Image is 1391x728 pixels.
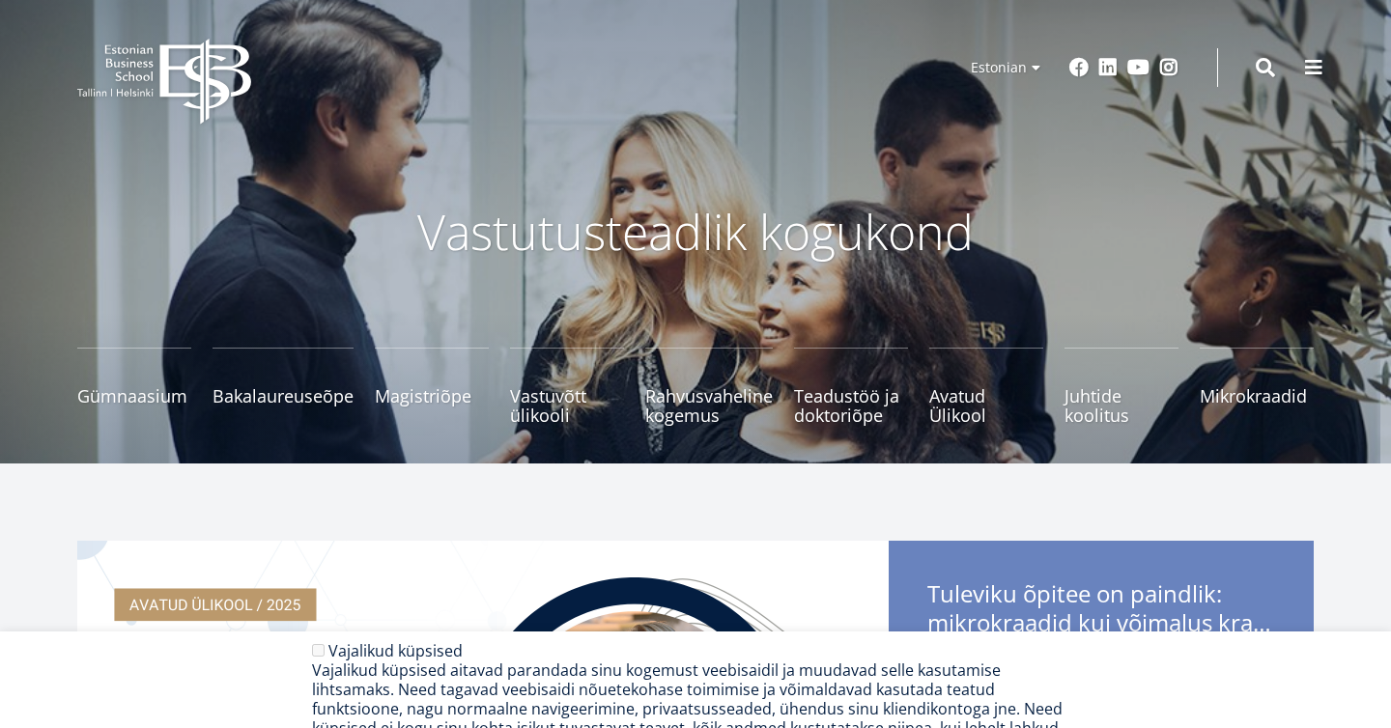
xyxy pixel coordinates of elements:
[510,348,624,425] a: Vastuvõtt ülikooli
[213,386,354,406] span: Bakalaureuseõpe
[794,386,908,425] span: Teadustöö ja doktoriõpe
[375,386,489,406] span: Magistriõpe
[1200,386,1314,406] span: Mikrokraadid
[1127,58,1150,77] a: Youtube
[77,386,191,406] span: Gümnaasium
[927,579,1275,643] span: Tuleviku õpitee on paindlik:
[645,386,773,425] span: Rahvusvaheline kogemus
[213,348,354,425] a: Bakalaureuseõpe
[1159,58,1178,77] a: Instagram
[1069,58,1089,77] a: Facebook
[1200,348,1314,425] a: Mikrokraadid
[184,203,1207,261] p: Vastutusteadlik kogukond
[645,348,773,425] a: Rahvusvaheline kogemus
[77,348,191,425] a: Gümnaasium
[510,386,624,425] span: Vastuvõtt ülikooli
[1065,348,1178,425] a: Juhtide koolitus
[1098,58,1118,77] a: Linkedin
[794,348,908,425] a: Teadustöö ja doktoriõpe
[929,348,1043,425] a: Avatud Ülikool
[375,348,489,425] a: Magistriõpe
[1065,386,1178,425] span: Juhtide koolitus
[929,386,1043,425] span: Avatud Ülikool
[328,640,463,661] label: Vajalikud küpsised
[927,608,1275,637] span: mikrokraadid kui võimalus kraadini jõudmiseks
